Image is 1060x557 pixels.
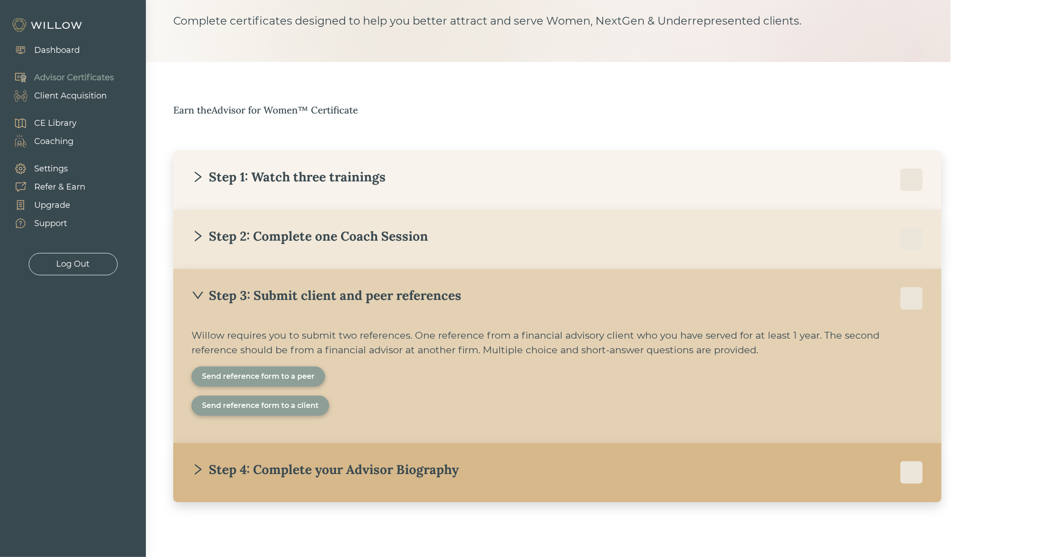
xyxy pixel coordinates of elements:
[191,169,386,185] div: Step 1: Watch three trainings
[191,228,428,244] div: Step 2: Complete one Coach Session
[57,258,90,270] div: Log Out
[5,196,85,214] a: Upgrade
[5,87,114,105] a: Client Acquisition
[5,68,114,87] a: Advisor Certificates
[191,328,923,357] div: Willow requires you to submit two references. One reference from a financial advisory client who ...
[191,463,204,476] span: right
[191,170,204,183] span: right
[34,163,68,175] div: Settings
[173,13,923,62] div: Complete certificates designed to help you better attract and serve Women, NextGen & Underreprese...
[34,217,67,230] div: Support
[173,103,978,118] div: Earn the Advisor for Women™ Certificate
[34,72,114,84] div: Advisor Certificates
[191,287,461,304] div: Step 3: Submit client and peer references
[5,178,85,196] a: Refer & Earn
[34,181,85,193] div: Refer & Earn
[34,117,77,129] div: CE Library
[34,44,80,57] div: Dashboard
[191,396,329,416] button: Send reference form to a client
[5,41,80,59] a: Dashboard
[202,371,315,382] div: Send reference form to a peer
[5,160,85,178] a: Settings
[5,114,77,132] a: CE Library
[191,289,204,302] span: down
[5,132,77,150] a: Coaching
[191,461,459,478] div: Step 4: Complete your Advisor Biography
[34,199,70,211] div: Upgrade
[11,18,84,32] img: Willow
[191,230,204,242] span: right
[34,90,107,102] div: Client Acquisition
[202,400,319,411] div: Send reference form to a client
[191,366,325,387] button: Send reference form to a peer
[34,135,73,148] div: Coaching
